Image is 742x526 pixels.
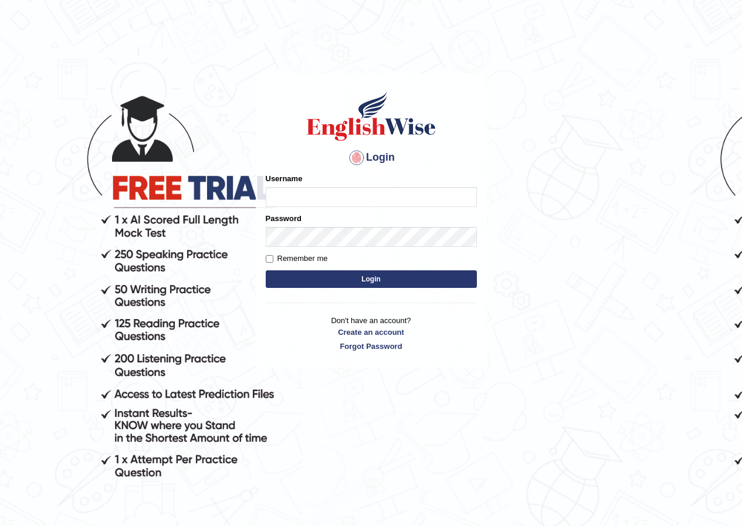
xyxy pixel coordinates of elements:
[266,253,328,264] label: Remember me
[266,173,303,184] label: Username
[266,315,477,351] p: Don't have an account?
[266,255,273,263] input: Remember me
[266,213,301,224] label: Password
[266,148,477,167] h4: Login
[304,90,438,142] img: Logo of English Wise sign in for intelligent practice with AI
[266,341,477,352] a: Forgot Password
[266,270,477,288] button: Login
[266,327,477,338] a: Create an account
